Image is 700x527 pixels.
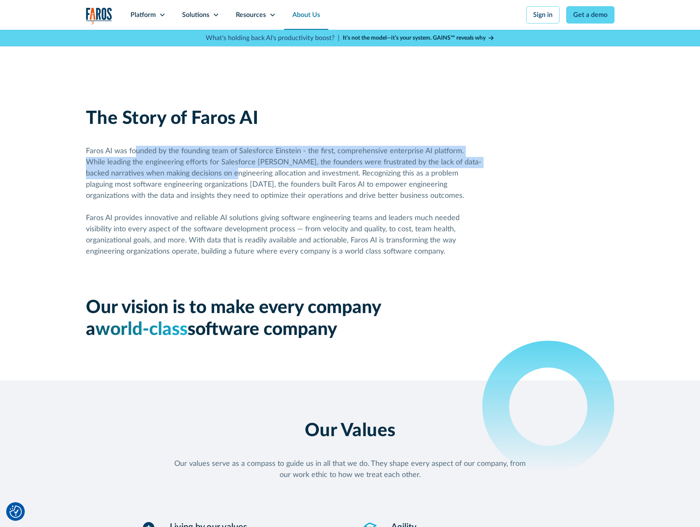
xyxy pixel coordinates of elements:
[95,320,187,339] span: world-class
[236,10,266,20] div: Resources
[86,146,482,257] div: Faros AI was founded by the founding team of Salesforce Einstein - the first, comprehensive enter...
[131,10,156,20] div: Platform
[86,108,259,130] h2: The Story of Faros AI
[9,506,22,518] button: Cookie Settings
[86,7,112,24] img: Logo of the analytics and reporting company Faros.
[526,6,560,24] a: Sign in
[206,33,339,43] p: What's holding back AI's productivity boost? |
[566,6,615,24] a: Get a demo
[305,420,396,442] h2: Our Values
[86,7,112,24] a: home
[343,35,486,41] strong: It’s not the model—it’s your system. GAINS™ reveals why
[9,506,22,518] img: Revisit consent button
[182,10,209,20] div: Solutions
[86,297,482,341] div: Our vision is to make every company a software company
[168,458,532,481] div: Our values serve as a compass to guide us in all that we do. They shape every aspect of our compa...
[343,34,495,43] a: It’s not the model—it’s your system. GAINS™ reveals why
